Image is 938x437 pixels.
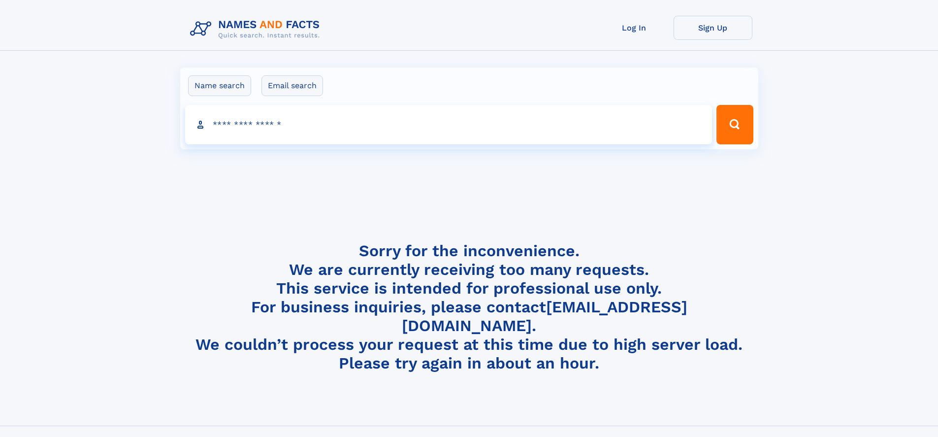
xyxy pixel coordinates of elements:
[716,105,753,144] button: Search Button
[186,241,752,373] h4: Sorry for the inconvenience. We are currently receiving too many requests. This service is intend...
[674,16,752,40] a: Sign Up
[402,298,687,335] a: [EMAIL_ADDRESS][DOMAIN_NAME]
[595,16,674,40] a: Log In
[188,75,251,96] label: Name search
[186,16,328,42] img: Logo Names and Facts
[185,105,712,144] input: search input
[261,75,323,96] label: Email search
